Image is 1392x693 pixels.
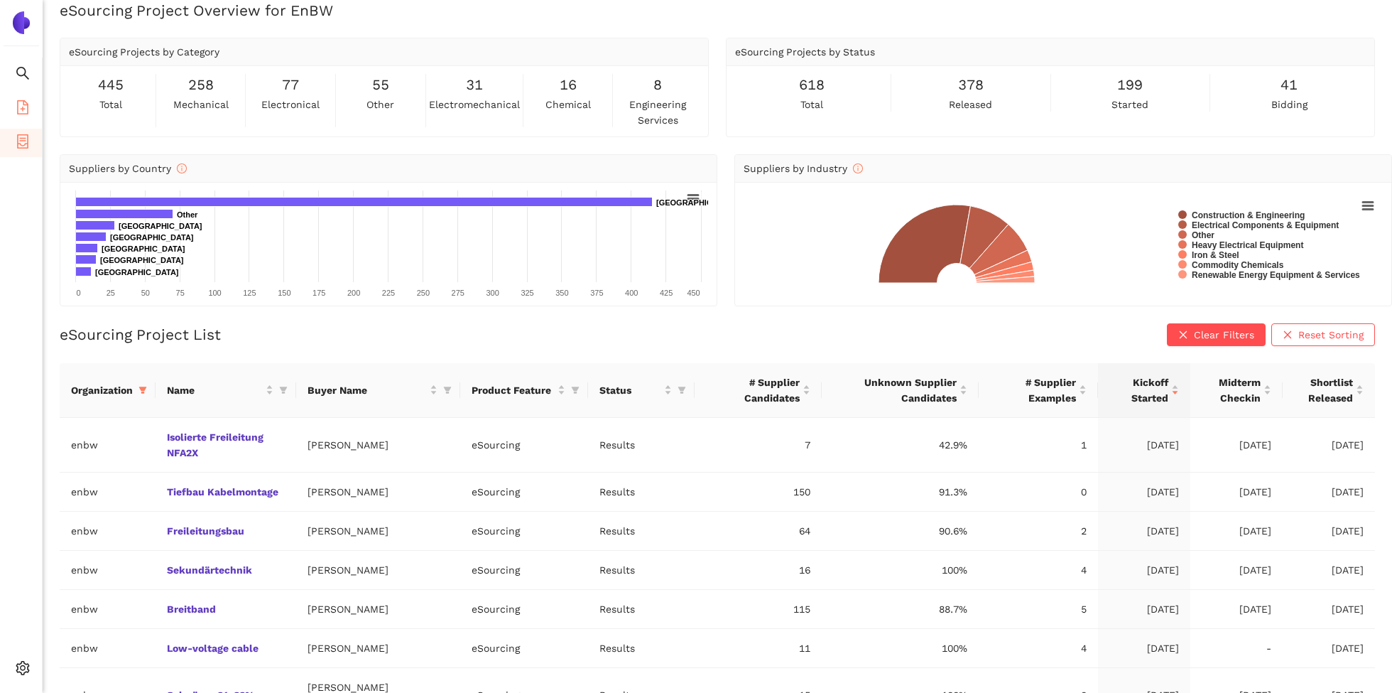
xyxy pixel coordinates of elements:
[675,380,689,401] span: filter
[282,74,299,96] span: 77
[555,289,568,297] text: 350
[296,512,460,551] td: [PERSON_NAME]
[1283,590,1375,629] td: [DATE]
[107,289,115,297] text: 25
[156,363,296,418] th: this column's title is Name,this column is sortable
[276,380,290,401] span: filter
[799,74,825,96] span: 618
[1294,375,1353,406] span: Shortlist Released
[678,386,686,394] span: filter
[243,289,256,297] text: 125
[261,97,320,112] span: electronical
[695,590,822,629] td: 115
[1178,330,1188,341] span: close
[167,382,263,398] span: Name
[1283,418,1375,473] td: [DATE]
[979,418,1098,473] td: 1
[296,363,460,418] th: this column's title is Buyer Name,this column is sortable
[110,233,194,242] text: [GEOGRAPHIC_DATA]
[460,512,588,551] td: eSourcing
[1192,240,1303,250] text: Heavy Electrical Equipment
[822,363,979,418] th: this column's title is Unknown Supplier Candidates,this column is sortable
[1111,97,1148,112] span: started
[1194,327,1254,343] span: Clear Filters
[296,473,460,512] td: [PERSON_NAME]
[16,656,30,684] span: setting
[695,363,822,418] th: this column's title is # Supplier Candidates,this column is sortable
[979,590,1098,629] td: 5
[98,74,124,96] span: 445
[695,629,822,668] td: 11
[16,61,30,90] span: search
[102,245,185,253] text: [GEOGRAPHIC_DATA]
[1117,74,1143,96] span: 199
[16,95,30,124] span: file-add
[1192,230,1214,240] text: Other
[588,551,695,590] td: Results
[979,551,1098,590] td: 4
[822,512,979,551] td: 90.6%
[60,551,156,590] td: enbw
[822,418,979,473] td: 42.9%
[599,382,661,398] span: Status
[296,590,460,629] td: [PERSON_NAME]
[1190,363,1283,418] th: this column's title is Midterm Checkin,this column is sortable
[1280,74,1298,96] span: 41
[1283,473,1375,512] td: [DATE]
[588,590,695,629] td: Results
[76,289,80,297] text: 0
[833,375,957,406] span: Unknown Supplier Candidates
[460,363,588,418] th: this column's title is Product Feature,this column is sortable
[1109,375,1168,406] span: Kickoff Started
[656,198,740,207] text: [GEOGRAPHIC_DATA]
[1098,551,1190,590] td: [DATE]
[588,629,695,668] td: Results
[1202,375,1261,406] span: Midterm Checkin
[60,590,156,629] td: enbw
[60,473,156,512] td: enbw
[141,289,150,297] text: 50
[460,629,588,668] td: eSourcing
[460,473,588,512] td: eSourcing
[372,74,389,96] span: 55
[588,512,695,551] td: Results
[100,256,184,264] text: [GEOGRAPHIC_DATA]
[440,380,455,401] span: filter
[521,289,533,297] text: 325
[560,74,577,96] span: 16
[590,289,603,297] text: 375
[296,629,460,668] td: [PERSON_NAME]
[588,473,695,512] td: Results
[695,512,822,551] td: 64
[1283,330,1293,341] span: close
[429,97,520,112] span: electromechanical
[177,210,198,219] text: Other
[1192,220,1339,230] text: Electrical Components & Equipment
[308,382,427,398] span: Buyer Name
[366,97,394,112] span: other
[822,473,979,512] td: 91.3%
[60,418,156,473] td: enbw
[1192,250,1239,260] text: Iron & Steel
[1167,323,1266,346] button: closeClear Filters
[460,551,588,590] td: eSourcing
[1192,260,1284,270] text: Commodity Chemicals
[296,551,460,590] td: [PERSON_NAME]
[99,97,122,112] span: total
[95,268,179,276] text: [GEOGRAPHIC_DATA]
[616,97,700,128] span: engineering services
[1190,512,1283,551] td: [DATE]
[990,375,1076,406] span: # Supplier Examples
[1283,551,1375,590] td: [DATE]
[695,473,822,512] td: 150
[60,629,156,668] td: enbw
[853,163,863,173] span: info-circle
[695,551,822,590] td: 16
[979,512,1098,551] td: 2
[625,289,638,297] text: 400
[822,629,979,668] td: 100%
[1098,629,1190,668] td: [DATE]
[588,363,695,418] th: this column's title is Status,this column is sortable
[979,473,1098,512] td: 0
[979,363,1098,418] th: this column's title is # Supplier Examples,this column is sortable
